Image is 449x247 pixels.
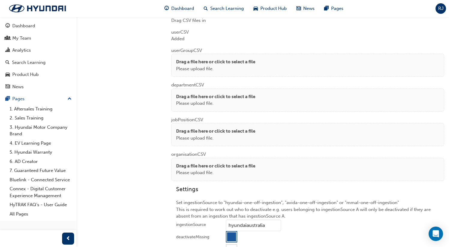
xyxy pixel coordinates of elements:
a: 6. AD Creator [7,157,74,166]
div: Open Intercom Messenger [429,227,443,241]
p: Drag a file here or click to select a file [176,93,255,100]
a: Connex - Digital Customer Experience Management [7,184,74,200]
span: news-icon [5,84,10,90]
span: people-icon [5,36,10,41]
a: 7. Guaranteed Future Value [7,166,74,175]
a: Product Hub [2,69,74,80]
div: deactivateMissing [176,234,209,240]
span: car-icon [253,5,258,12]
p: Please upload file. [176,169,255,176]
span: news-icon [296,5,301,12]
div: Search Learning [12,59,46,66]
span: guage-icon [5,23,10,29]
button: Pages [2,93,74,104]
span: up-icon [67,95,72,103]
div: jobPosition CSV [171,112,444,146]
a: Search Learning [2,57,74,68]
p: Drag a file here or click to select a file [176,163,255,170]
span: search-icon [204,5,208,12]
p: Please upload file. [176,65,255,72]
a: news-iconNews [292,2,319,15]
a: My Team [2,33,74,44]
a: car-iconProduct Hub [249,2,292,15]
div: Analytics [12,47,31,54]
a: Bluelink - Connected Service [7,175,74,185]
span: Search Learning [210,5,244,12]
span: car-icon [5,72,10,77]
button: RJ [436,3,446,14]
div: Drag a file here or click to select a filePlease upload file. [171,89,444,112]
div: My Team [12,35,31,42]
a: All Pages [7,209,74,219]
div: News [12,83,24,90]
a: guage-iconDashboard [160,2,199,15]
h3: Settings [176,186,439,193]
p: Please upload file. [176,100,255,107]
span: Dashboard [171,5,194,12]
div: department CSV [171,77,444,112]
a: News [2,81,74,92]
span: News [303,5,315,12]
span: Pages [331,5,343,12]
div: Drag CSV files in [171,17,444,24]
div: Drag a file here or click to select a filePlease upload file. [171,158,444,181]
span: chart-icon [5,48,10,53]
a: Analytics [2,45,74,56]
p: Please upload file. [176,135,255,142]
div: userGroup CSV [171,42,444,77]
span: pages-icon [5,96,10,102]
div: ingestionSource [176,222,206,228]
div: user CSV [171,24,444,42]
div: Product Hub [12,71,39,78]
span: pages-icon [324,5,329,12]
input: ingestionSource [226,220,281,231]
a: 2. Sales Training [7,113,74,123]
a: Dashboard [2,20,74,32]
a: 3. Hyundai Motor Company Brand [7,123,74,139]
span: RJ [438,5,444,12]
div: Added [171,35,444,42]
a: 5. Hyundai Warranty [7,148,74,157]
a: pages-iconPages [319,2,348,15]
div: organisation CSV [171,146,444,181]
span: prev-icon [66,235,70,242]
a: 4. EV Learning Page [7,139,74,148]
a: HyTRAK FAQ's - User Guide [7,200,74,209]
div: Drag a file here or click to select a filePlease upload file. [171,123,444,146]
span: Product Hub [260,5,287,12]
p: Drag a file here or click to select a file [176,128,255,135]
div: Drag a file here or click to select a filePlease upload file. [171,54,444,77]
div: Pages [12,95,25,102]
span: search-icon [5,60,10,65]
span: guage-icon [164,5,169,12]
a: search-iconSearch Learning [199,2,249,15]
div: Dashboard [12,23,35,29]
p: Drag a file here or click to select a file [176,59,255,65]
a: 1. Aftersales Training [7,104,74,114]
button: DashboardMy TeamAnalyticsSearch LearningProduct HubNews [2,19,74,93]
img: Trak [3,2,72,15]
